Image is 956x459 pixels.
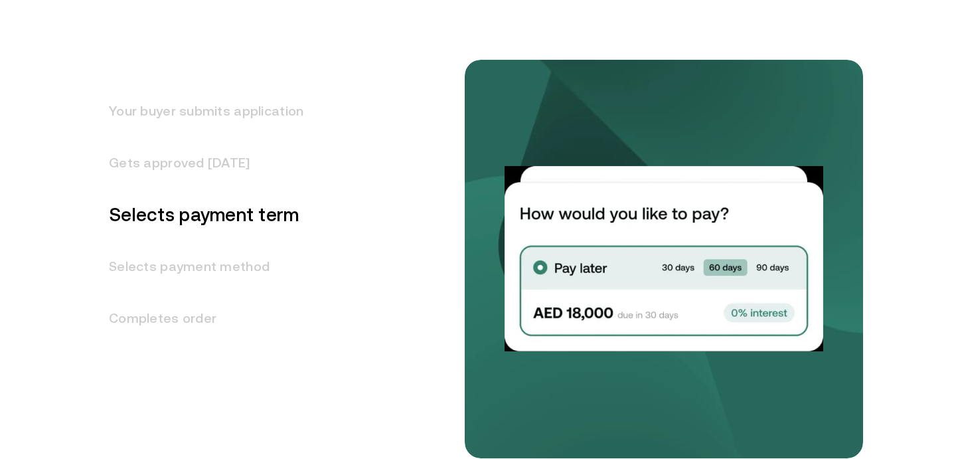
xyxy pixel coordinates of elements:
[93,240,303,292] h3: Selects payment method
[505,167,823,351] img: Selects payment term
[93,189,303,240] h3: Selects payment term
[93,137,303,189] h3: Gets approved [DATE]
[93,292,303,344] h3: Completes order
[93,85,303,137] h3: Your buyer submits application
